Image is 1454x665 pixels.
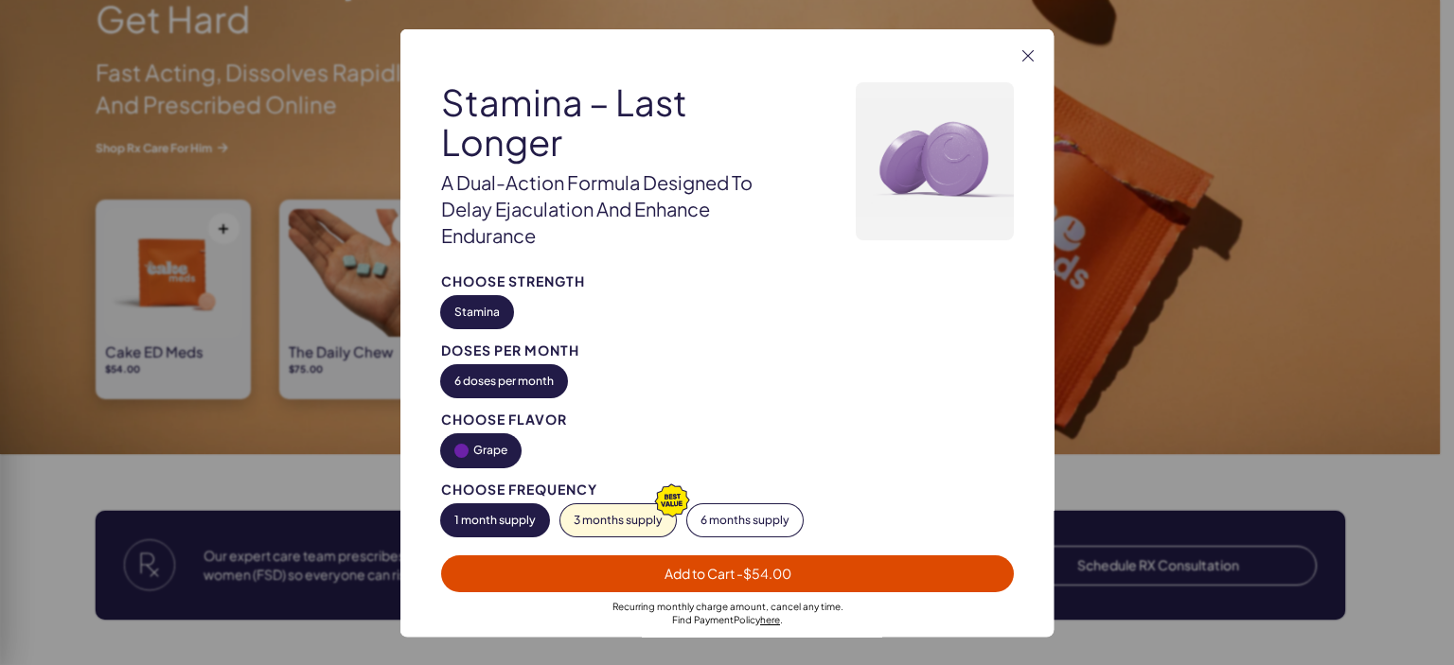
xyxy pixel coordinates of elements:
div: Doses per Month [441,342,1014,357]
span: Find Payment [672,613,734,624]
button: 6 doses per month [441,364,567,396]
a: here [760,613,780,624]
button: Grape [441,433,521,466]
button: Add to Cart -$54.00 [441,554,1014,591]
button: 6 months supply [687,503,803,535]
span: - $54.00 [736,564,790,581]
button: 1 month supply [441,503,549,535]
div: Choose Frequency [441,481,1014,496]
div: Recurring monthly charge amount , cancel any time. Policy . [441,599,1014,625]
div: A dual-action formula designed to delay ejaculation and enhance endurance [441,168,804,248]
div: Choose Flavor [441,411,1014,426]
button: Stamina [441,295,513,327]
button: 3 months supply [560,503,676,535]
div: Stamina – Last Longer [441,81,804,161]
span: Add to Cart [664,564,790,581]
img: Stamina – Last Longer [856,81,1014,239]
div: Choose Strength [441,273,1014,288]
